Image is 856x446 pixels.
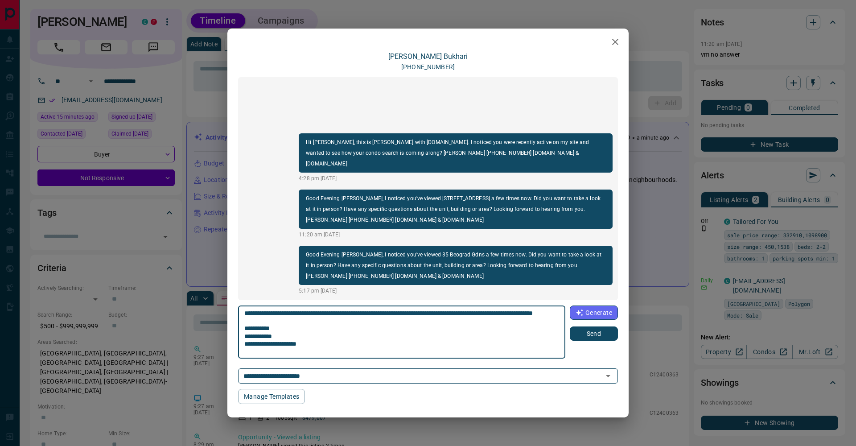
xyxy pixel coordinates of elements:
p: 4:28 pm [DATE] [299,174,613,182]
p: Good Evening [PERSON_NAME], I noticed you've viewed 35 Beograd Gdns a few times now. Did you want... [306,249,605,281]
p: Good Evening [PERSON_NAME], I noticed you've viewed [STREET_ADDRESS] a few times now. Did you wan... [306,193,605,225]
a: [PERSON_NAME] Bukhari [388,52,468,61]
button: Send [570,326,618,341]
button: Open [602,370,614,382]
p: 11:20 am [DATE] [299,231,613,239]
button: Manage Templates [238,389,305,404]
p: [PHONE_NUMBER] [401,62,455,72]
p: Hi [PERSON_NAME], this is [PERSON_NAME] with [DOMAIN_NAME]. I noticed you were recently active on... [306,137,605,169]
p: 5:17 pm [DATE] [299,287,613,295]
button: Generate [570,306,618,320]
